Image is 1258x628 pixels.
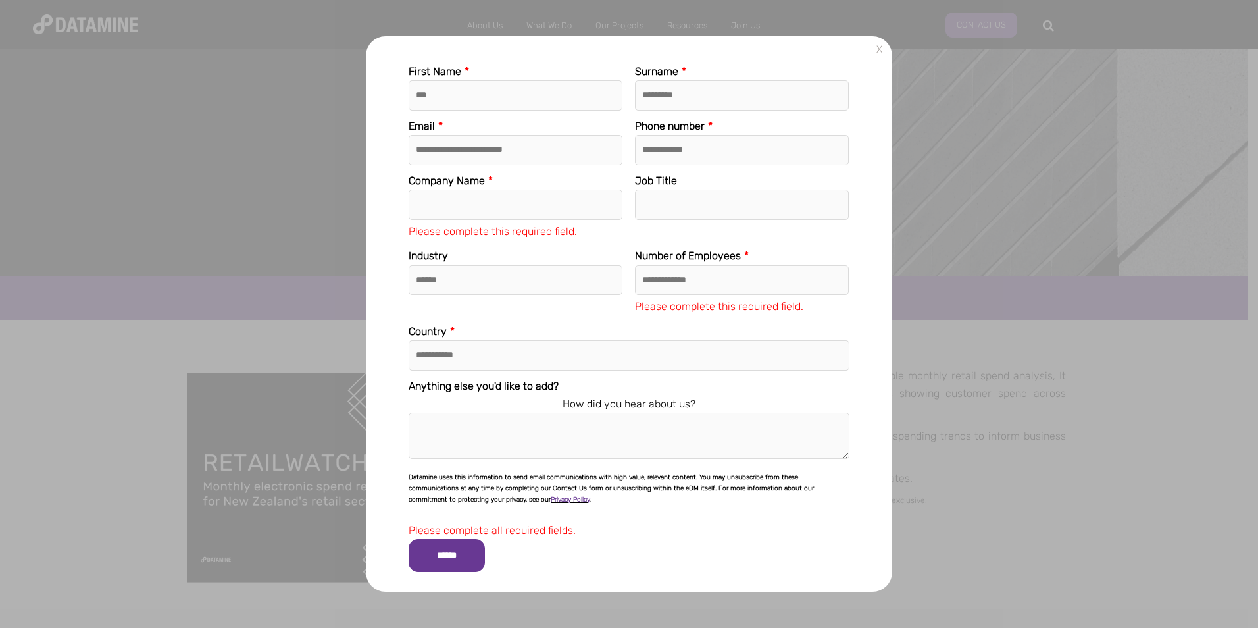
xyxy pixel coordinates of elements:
[409,524,849,536] label: Please complete all required fields.
[551,496,590,504] a: Privacy Policy
[409,120,435,132] span: Email
[409,325,447,338] span: Country
[635,249,741,262] span: Number of Employees
[409,225,622,238] label: Please complete this required field.
[635,120,705,132] span: Phone number
[635,174,677,187] span: Job Title
[409,395,849,413] legend: How did you hear about us?
[409,472,849,506] p: Datamine uses this information to send email communications with high value, relevant content. Yo...
[871,41,888,58] a: X
[635,300,849,313] label: Please complete this required field.
[409,174,485,187] span: Company Name
[409,380,559,392] span: Anything else you'd like to add?
[635,65,678,78] span: Surname
[409,65,461,78] span: First Name
[409,249,448,262] span: Industry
